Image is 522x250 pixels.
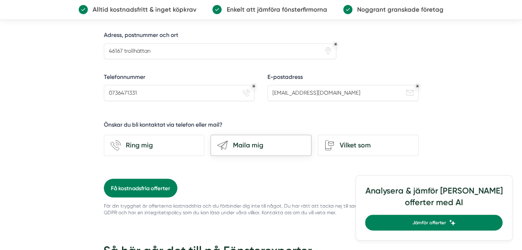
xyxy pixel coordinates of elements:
div: Obligatoriskt [334,42,337,46]
h5: Önskar du bli kontaktat via telefon eller mail? [104,121,223,131]
label: E-postadress [267,73,419,83]
p: För din trygghet är offerterna kostnadsfria och du förbinder dig inte till något. Du har rätt att... [104,202,419,216]
a: Jämför offerter [365,215,502,230]
div: Obligatoriskt [416,84,419,88]
span: Jämför offerter [412,219,446,226]
h4: Analysera & jämför [PERSON_NAME] offerter med AI [365,185,502,215]
div: Obligatoriskt [252,84,255,88]
label: Adress, postnummer och ort [104,31,337,42]
p: Noggrant granskade företag [353,5,444,15]
button: Få kostnadsfria offerter [104,179,177,197]
label: Telefonnummer [104,73,255,83]
p: Enkelt att jämföra fönsterfirmorna [222,5,327,15]
p: Alltid kostnadsfritt & inget köpkrav [88,5,196,15]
